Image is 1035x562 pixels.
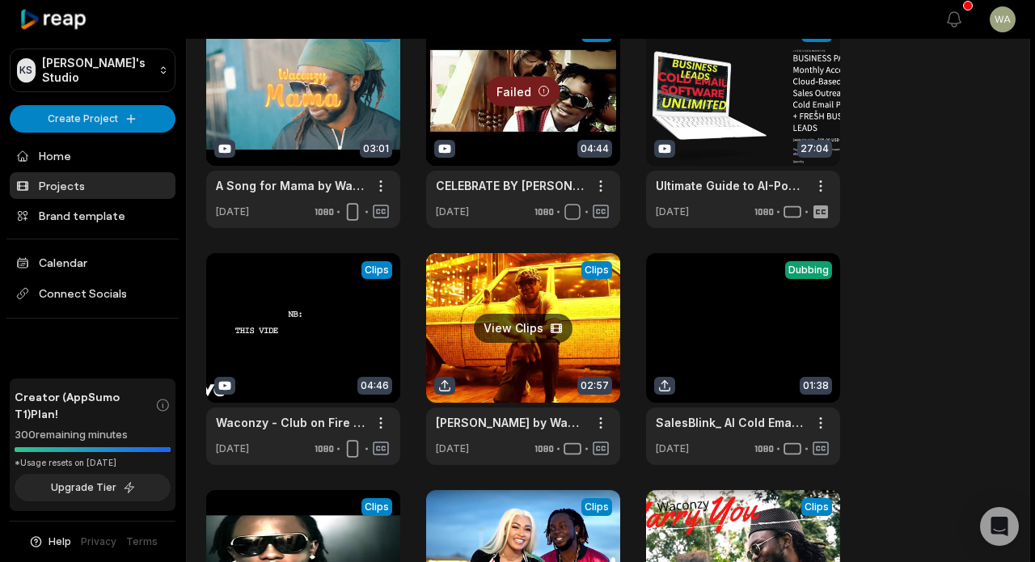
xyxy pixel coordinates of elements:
div: CELEBRATE BY [PERSON_NAME] (IWORIWOH) [DEMOGRAPHIC_DATA] MUSIC SONGS | [DEMOGRAPHIC_DATA] MUSIC S... [436,177,585,194]
button: Help [28,535,71,549]
div: Open Intercom Messenger [980,507,1019,546]
a: SalesBlink_ AI Cold Email Automation For Massive Deals! [656,414,805,431]
span: Help [49,535,71,549]
a: Projects [10,172,175,199]
a: Privacy [81,535,116,549]
a: Waconzy - Club on Fire (Official Video) [216,414,365,431]
a: Ultimate Guide to AI-Powered Cold Email Marketing: Boost Sales & Deliverability in [DATE] [656,177,805,194]
span: Connect Socials [10,279,175,308]
div: *Usage resets on [DATE] [15,457,171,469]
div: 300 remaining minutes [15,427,171,443]
a: Terms [126,535,158,549]
button: Upgrade Tier [15,474,171,501]
a: Calendar [10,249,175,276]
a: Home [10,142,175,169]
a: [PERSON_NAME] by Waconzy_4K [436,414,585,431]
a: Brand template [10,202,175,229]
button: Create Project [10,105,175,133]
a: A Song for Mama by Waconzy - Perfect [DATE] Tribute [216,177,365,194]
div: KS [17,58,36,82]
p: [PERSON_NAME]'s Studio [42,56,152,85]
span: Creator (AppSumo T1) Plan! [15,388,155,422]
